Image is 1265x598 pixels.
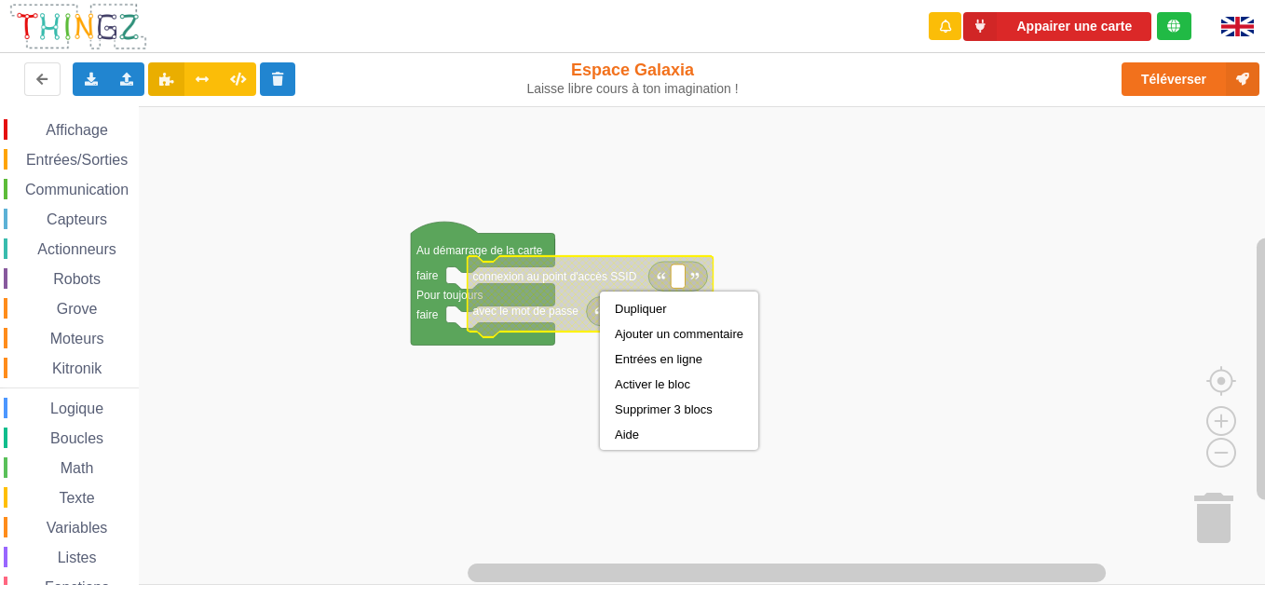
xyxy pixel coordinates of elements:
span: Variables [44,520,111,536]
text: connexion au point d'accès SSID [473,270,637,283]
div: Laisse libre cours à ton imagination ! [525,81,740,97]
text: avec le mot de passe [473,305,579,318]
div: Entrées en ligne [615,352,743,366]
span: Grove [54,301,101,317]
span: Moteurs [48,331,107,347]
text: Pour toujours [416,288,483,301]
span: Fonctions [42,579,112,595]
span: Actionneurs [34,241,119,257]
img: thingz_logo.png [8,2,148,51]
div: Activer le bloc [615,377,743,391]
text: faire [416,268,439,281]
button: Appairer une carte [963,12,1151,41]
div: Ajouter un commentaire [615,327,743,341]
span: Texte [56,490,97,506]
span: Kitronik [49,360,104,376]
span: Listes [55,550,100,565]
text: Au démarrage de la carte [416,243,543,256]
div: Supprimer 3 blocs [615,402,743,416]
span: Communication [22,182,131,197]
div: Espace Galaxia [525,60,740,97]
span: Math [58,460,97,476]
span: Robots [50,271,103,287]
span: Affichage [43,122,110,138]
div: Dupliquer [615,302,743,316]
img: gb.png [1221,17,1254,36]
div: Tu es connecté au serveur de création de Thingz [1157,12,1191,40]
span: Boucles [48,430,106,446]
div: Aide [615,428,743,442]
span: Logique [48,401,106,416]
text: faire [416,307,439,320]
span: Entrées/Sorties [23,152,130,168]
span: Capteurs [44,211,110,227]
button: Téléverser [1122,62,1259,96]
